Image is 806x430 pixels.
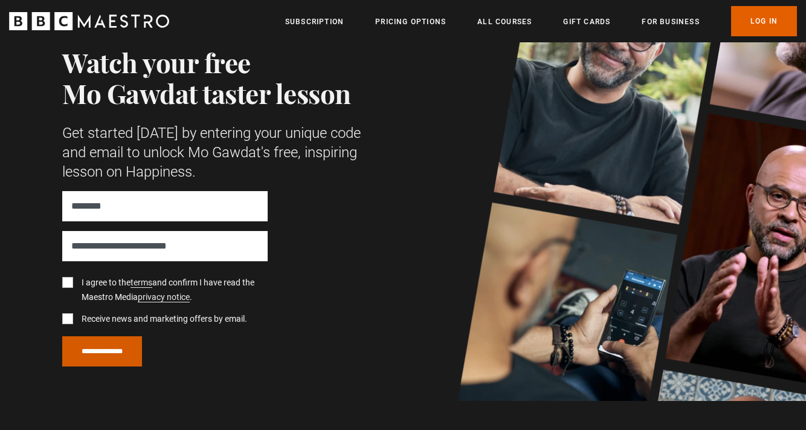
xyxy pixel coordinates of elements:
a: For business [642,16,699,28]
a: Subscription [285,16,344,28]
a: Log In [731,6,797,36]
a: privacy notice [138,292,190,302]
label: I agree to the and confirm I have read the Maestro Media . [77,276,268,305]
label: Receive news and marketing offers by email. [77,312,247,327]
svg: BBC Maestro [9,12,169,30]
a: All Courses [477,16,532,28]
nav: Primary [285,6,797,36]
a: Gift Cards [563,16,610,28]
a: terms [131,278,152,288]
p: Get started [DATE] by entering your unique code and email to unlock Mo Gawdat's free, inspiring l... [62,123,370,181]
a: Pricing Options [375,16,446,28]
h1: Watch your free Mo Gawdat taster lesson [62,47,370,109]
